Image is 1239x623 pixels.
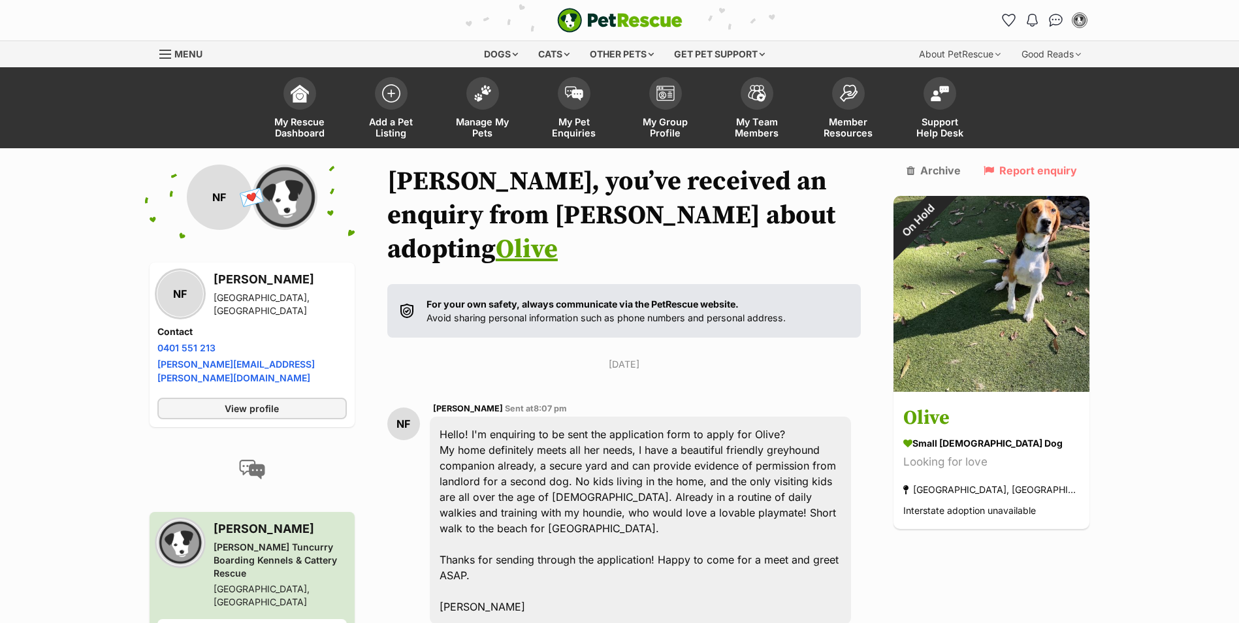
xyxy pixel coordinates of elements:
[1069,10,1090,31] button: My account
[557,8,683,33] a: PetRescue
[237,184,266,212] span: 💌
[433,404,503,413] span: [PERSON_NAME]
[159,41,212,65] a: Menu
[362,116,421,138] span: Add a Pet Listing
[187,165,252,230] div: NF
[656,86,675,101] img: group-profile-icon-3fa3cf56718a62981997c0bc7e787c4b2cf8bcc04b72c1350f741eb67cf2f40e.svg
[565,86,583,101] img: pet-enquiries-icon-7e3ad2cf08bfb03b45e93fb7055b45f3efa6380592205ae92323e6603595dc1f.svg
[903,505,1036,517] span: Interstate adoption unavailable
[999,10,1090,31] ul: Account quick links
[239,460,265,479] img: conversation-icon-4a6f8262b818ee0b60e3300018af0b2d0b884aa5de6e9bcb8d3d4eeb1a70a7c4.svg
[496,233,558,266] a: Olive
[252,165,317,230] img: Forster Tuncurry Boarding Kennels & Cattery Rescue profile pic
[545,116,603,138] span: My Pet Enquiries
[893,196,1089,392] img: Olive
[254,71,346,148] a: My Rescue Dashboard
[270,116,329,138] span: My Rescue Dashboard
[387,357,861,371] p: [DATE]
[907,165,961,176] a: Archive
[1049,14,1063,27] img: chat-41dd97257d64d25036548639549fe6c8038ab92f7586957e7f3b1b290dea8141.svg
[529,41,579,67] div: Cats
[893,381,1089,394] a: On Hold
[437,71,528,148] a: Manage My Pets
[931,86,949,101] img: help-desk-icon-fdf02630f3aa405de69fd3d07c3f3aa587a6932b1a1747fa1d2bba05be0121f9.svg
[214,270,347,289] h3: [PERSON_NAME]
[214,291,347,317] div: [GEOGRAPHIC_DATA], [GEOGRAPHIC_DATA]
[214,541,347,580] div: [PERSON_NAME] Tuncurry Boarding Kennels & Cattery Rescue
[387,407,420,440] div: NF
[839,84,858,102] img: member-resources-icon-8e73f808a243e03378d46382f2149f9095a855e16c252ad45f914b54edf8863c.svg
[999,10,1020,31] a: Favourites
[910,41,1010,67] div: About PetRescue
[505,404,567,413] span: Sent at
[157,520,203,566] img: Forster Tuncurry Boarding Kennels & Cattery Rescue profile pic
[1073,14,1086,27] img: Sarah Rollan profile pic
[903,404,1080,434] h3: Olive
[581,41,663,67] div: Other pets
[291,84,309,103] img: dashboard-icon-eb2f2d2d3e046f16d808141f083e7271f6b2e854fb5c12c21221c1fb7104beca.svg
[157,325,347,338] h4: Contact
[620,71,711,148] a: My Group Profile
[346,71,437,148] a: Add a Pet Listing
[728,116,786,138] span: My Team Members
[876,178,961,263] div: On Hold
[528,71,620,148] a: My Pet Enquiries
[157,359,315,383] a: [PERSON_NAME][EMAIL_ADDRESS][PERSON_NAME][DOMAIN_NAME]
[711,71,803,148] a: My Team Members
[557,8,683,33] img: logo-e224e6f780fb5917bec1dbf3a21bbac754714ae5b6737aabdf751b685950b380.svg
[984,165,1077,176] a: Report enquiry
[903,454,1080,471] div: Looking for love
[1012,41,1090,67] div: Good Reads
[214,583,347,609] div: [GEOGRAPHIC_DATA], [GEOGRAPHIC_DATA]
[475,41,527,67] div: Dogs
[748,85,766,102] img: team-members-icon-5396bd8760b3fe7c0b43da4ab00e1e3bb1a5d9ba89233759b79545d2d3fc5d0d.svg
[214,520,347,538] h3: [PERSON_NAME]
[903,481,1080,499] div: [GEOGRAPHIC_DATA], [GEOGRAPHIC_DATA]
[803,71,894,148] a: Member Resources
[903,437,1080,451] div: small [DEMOGRAPHIC_DATA] Dog
[387,165,861,266] h1: [PERSON_NAME], you’ve received an enquiry from [PERSON_NAME] about adopting
[426,298,739,310] strong: For your own safety, always communicate via the PetRescue website.
[893,394,1089,530] a: Olive small [DEMOGRAPHIC_DATA] Dog Looking for love [GEOGRAPHIC_DATA], [GEOGRAPHIC_DATA] Intersta...
[382,84,400,103] img: add-pet-listing-icon-0afa8454b4691262ce3f59096e99ab1cd57d4a30225e0717b998d2c9b9846f56.svg
[665,41,774,67] div: Get pet support
[174,48,202,59] span: Menu
[426,297,786,325] p: Avoid sharing personal information such as phone numbers and personal address.
[636,116,695,138] span: My Group Profile
[1046,10,1067,31] a: Conversations
[819,116,878,138] span: Member Resources
[225,402,279,415] span: View profile
[157,398,347,419] a: View profile
[474,85,492,102] img: manage-my-pets-icon-02211641906a0b7f246fdf0571729dbe1e7629f14944591b6c1af311fb30b64b.svg
[894,71,986,148] a: Support Help Desk
[1022,10,1043,31] button: Notifications
[453,116,512,138] span: Manage My Pets
[157,342,216,353] a: 0401 551 213
[910,116,969,138] span: Support Help Desk
[157,271,203,317] div: NF
[1027,14,1037,27] img: notifications-46538b983faf8c2785f20acdc204bb7945ddae34d4c08c2a6579f10ce5e182be.svg
[534,404,567,413] span: 8:07 pm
